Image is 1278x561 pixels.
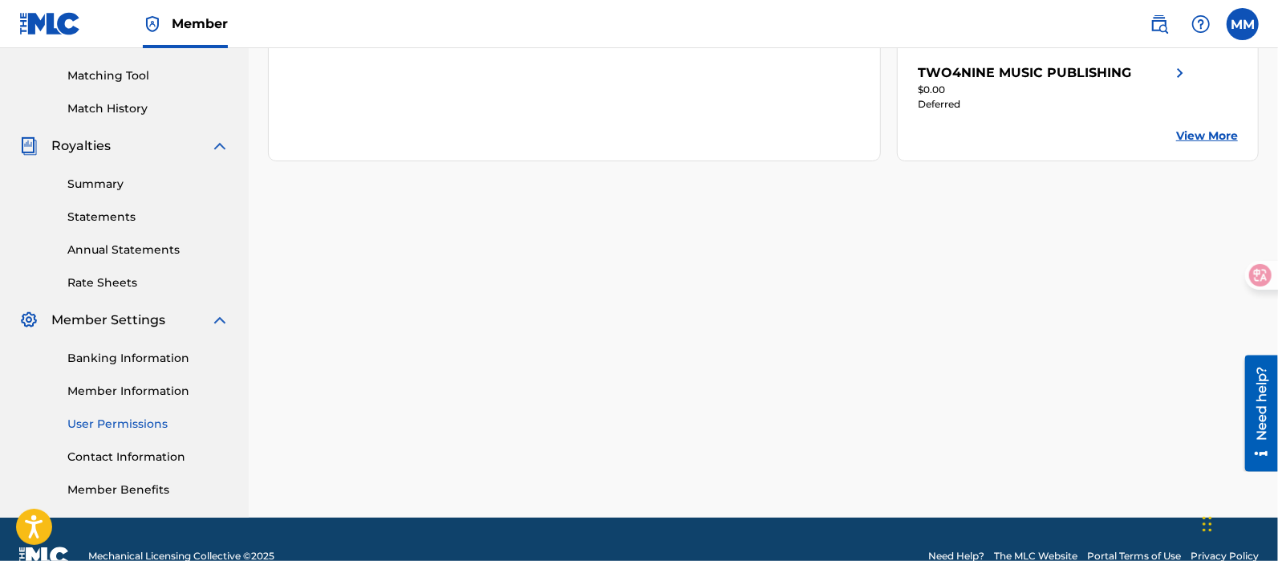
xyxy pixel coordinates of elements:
[210,311,229,330] img: expand
[1150,14,1169,34] img: search
[67,209,229,226] a: Statements
[143,14,162,34] img: Top Rightsholder
[67,383,229,400] a: Member Information
[918,97,1190,112] div: Deferred
[67,67,229,84] a: Matching Tool
[19,311,39,330] img: Member Settings
[1185,8,1217,40] div: Help
[172,14,228,33] span: Member
[67,449,229,465] a: Contact Information
[1233,356,1278,472] iframe: Resource Center
[1143,8,1175,40] a: Public Search
[67,100,229,117] a: Match History
[210,136,229,156] img: expand
[67,274,229,291] a: Rate Sheets
[19,12,81,35] img: MLC Logo
[1227,8,1259,40] div: User Menu
[67,176,229,193] a: Summary
[918,83,1190,97] div: $0.00
[51,311,165,330] span: Member Settings
[1176,128,1238,144] a: View More
[67,482,229,498] a: Member Benefits
[19,136,39,156] img: Royalties
[67,350,229,367] a: Banking Information
[51,136,111,156] span: Royalties
[18,11,39,85] div: Need help?
[1170,63,1190,83] img: right chevron icon
[1198,484,1278,561] iframe: Chat Widget
[1191,14,1211,34] img: help
[918,63,1131,83] div: TWO4NINE MUSIC PUBLISHING
[918,63,1190,112] a: TWO4NINE MUSIC PUBLISHINGright chevron icon$0.00Deferred
[67,416,229,433] a: User Permissions
[1203,500,1212,548] div: Drag
[67,242,229,258] a: Annual Statements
